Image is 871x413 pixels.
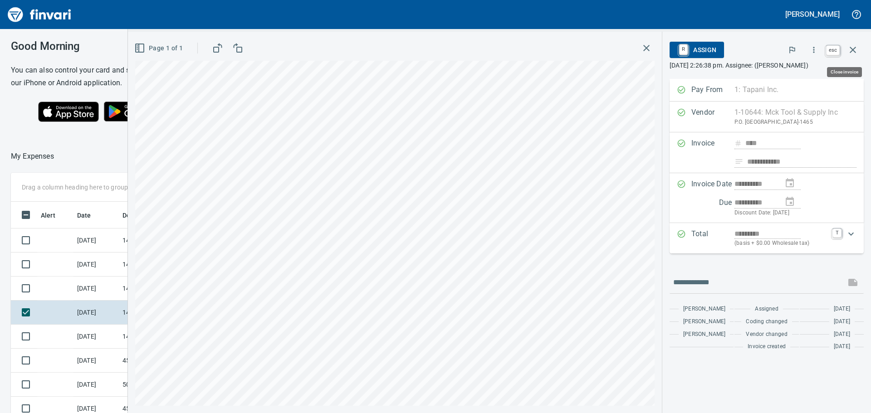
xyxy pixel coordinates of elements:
[119,228,201,253] td: 1410.03.0104
[755,305,778,314] span: Assigned
[11,151,54,162] nav: breadcrumb
[77,210,103,221] span: Date
[73,325,119,349] td: [DATE]
[41,210,55,221] span: Alert
[136,43,183,54] span: Page 1 of 1
[122,210,157,221] span: Description
[834,342,850,351] span: [DATE]
[782,40,802,60] button: Flag
[73,253,119,277] td: [DATE]
[842,272,864,293] span: This records your message into the invoice and notifies anyone mentioned
[834,317,850,326] span: [DATE]
[73,349,119,373] td: [DATE]
[11,151,54,162] p: My Expenses
[22,183,155,192] p: Drag a column heading here to group the table
[804,40,824,60] button: More
[99,97,177,126] img: Get it on Google Play
[132,40,186,57] button: Page 1 of 1
[670,42,724,58] button: RAssign
[734,239,827,248] p: (basis + $0.00 Wholesale tax)
[41,210,67,221] span: Alert
[670,223,864,253] div: Expand
[77,210,91,221] span: Date
[679,44,688,54] a: R
[73,228,119,253] td: [DATE]
[119,253,201,277] td: 1410.03.0104
[73,277,119,301] td: [DATE]
[826,45,840,55] a: esc
[38,102,99,122] img: Download on the App Store
[746,330,787,339] span: Vendor changed
[691,228,734,248] p: Total
[11,40,204,53] h3: Good Morning
[11,64,204,89] h6: You can also control your card and submit expenses from our iPhone or Android application.
[119,325,201,349] td: 1410.03.0104
[119,301,201,325] td: 1410.03.0104
[683,305,725,314] span: [PERSON_NAME]
[683,330,725,339] span: [PERSON_NAME]
[119,349,201,373] td: 4532.65
[832,228,842,238] a: T
[783,7,842,21] button: [PERSON_NAME]
[5,4,73,25] img: Finvari
[834,305,850,314] span: [DATE]
[677,42,716,58] span: Assign
[119,277,201,301] td: 1410.03.0099
[73,301,119,325] td: [DATE]
[670,61,864,70] p: [DATE] 2:26:38 pm. Assignee: ([PERSON_NAME])
[119,373,201,397] td: 50.10733.65
[683,317,725,326] span: [PERSON_NAME]
[746,317,787,326] span: Coding changed
[122,210,168,221] span: Description
[834,330,850,339] span: [DATE]
[785,10,840,19] h5: [PERSON_NAME]
[73,373,119,397] td: [DATE]
[748,342,786,351] span: Invoice created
